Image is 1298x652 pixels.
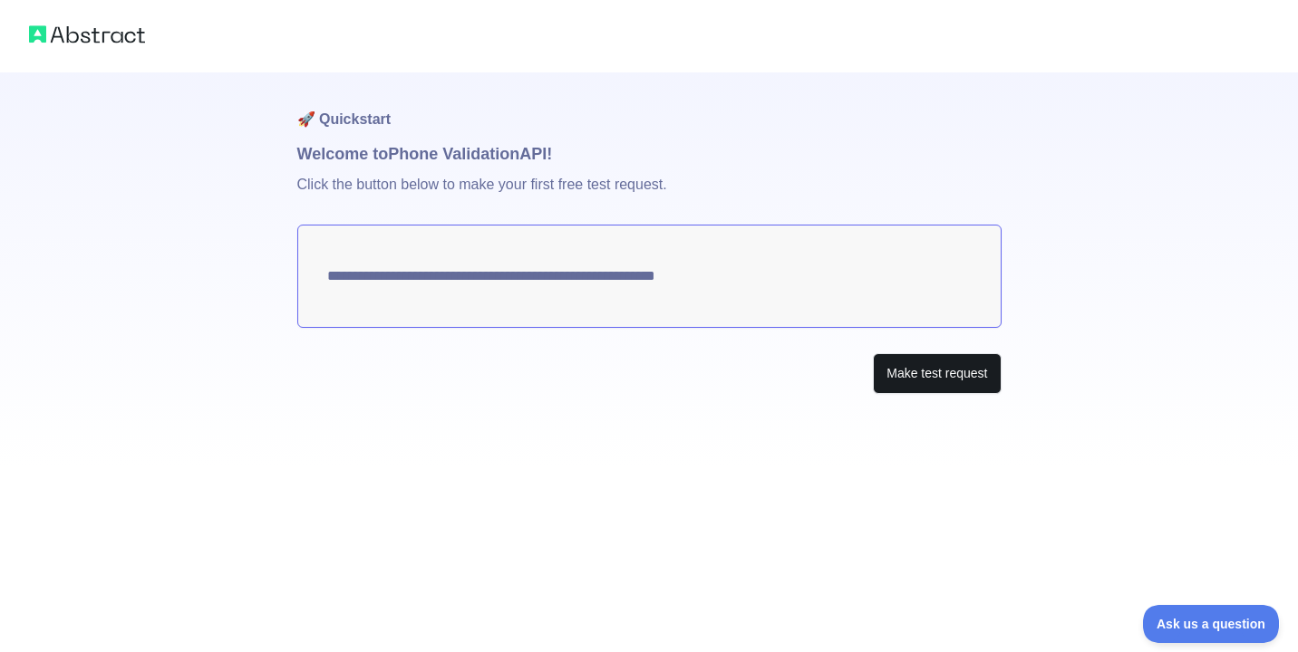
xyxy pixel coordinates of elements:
img: Abstract logo [29,22,145,47]
h1: 🚀 Quickstart [297,72,1002,141]
button: Make test request [873,353,1001,394]
p: Click the button below to make your first free test request. [297,167,1002,225]
h1: Welcome to Phone Validation API! [297,141,1002,167]
iframe: Toggle Customer Support [1143,605,1280,643]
